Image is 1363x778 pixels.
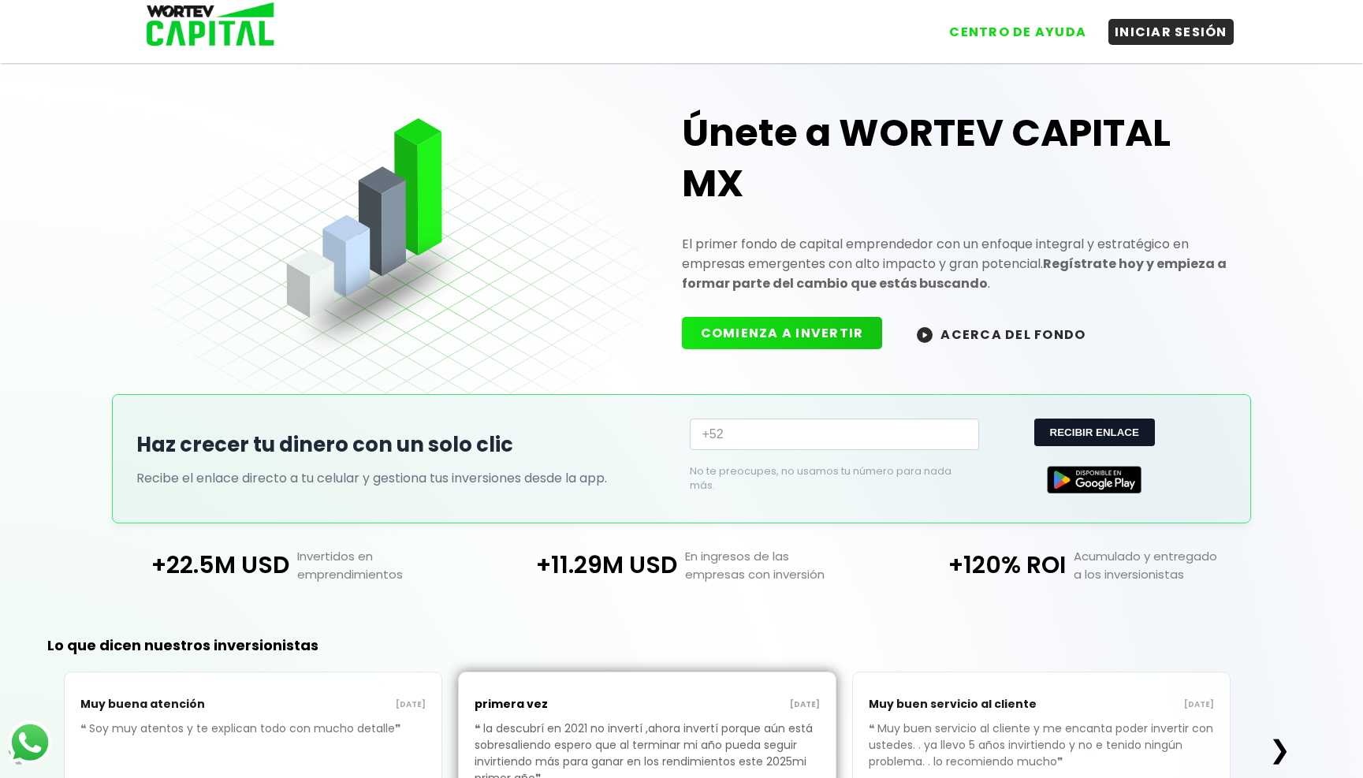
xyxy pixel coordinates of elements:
[80,720,426,761] p: Soy muy atentos y te explican todo con mucho detalle
[869,688,1041,720] p: Muy buen servicio al cliente
[682,234,1227,293] p: El primer fondo de capital emprendedor con un enfoque integral y estratégico en empresas emergent...
[917,327,933,343] img: wortev-capital-acerca-del-fondo
[1264,734,1295,765] button: ❯
[1047,466,1141,493] img: Google Play
[898,317,1104,351] button: ACERCA DEL FONDO
[876,547,1066,583] p: +120% ROI
[677,547,875,583] p: En ingresos de las empresas con inversión
[253,698,426,711] p: [DATE]
[1041,698,1214,711] p: [DATE]
[682,317,883,349] button: COMIENZA A INVERTIR
[927,7,1093,45] a: CENTRO DE AYUDA
[475,720,483,736] span: ❝
[869,720,877,736] span: ❝
[1066,547,1264,583] p: Acumulado y entregado a los inversionistas
[395,720,404,736] span: ❞
[682,324,899,342] a: COMIENZA A INVERTIR
[80,688,253,720] p: Muy buena atención
[682,255,1227,292] strong: Regístrate hoy y empieza a formar parte del cambio que estás buscando
[1057,754,1066,769] span: ❞
[475,688,647,720] p: primera vez
[99,547,289,583] p: +22.5M USD
[136,430,674,460] h2: Haz crecer tu dinero con un solo clic
[943,19,1093,45] button: CENTRO DE AYUDA
[136,468,674,488] p: Recibe el enlace directo a tu celular y gestiona tus inversiones desde la app.
[690,464,955,493] p: No te preocupes, no usamos tu número para nada más.
[80,720,89,736] span: ❝
[1108,19,1234,45] button: INICIAR SESIÓN
[1034,419,1155,446] button: RECIBIR ENLACE
[487,547,677,583] p: +11.29M USD
[647,698,820,711] p: [DATE]
[8,720,52,765] img: logos_whatsapp-icon.242b2217.svg
[1093,7,1234,45] a: INICIAR SESIÓN
[289,547,487,583] p: Invertidos en emprendimientos
[682,108,1227,209] h1: Únete a WORTEV CAPITAL MX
